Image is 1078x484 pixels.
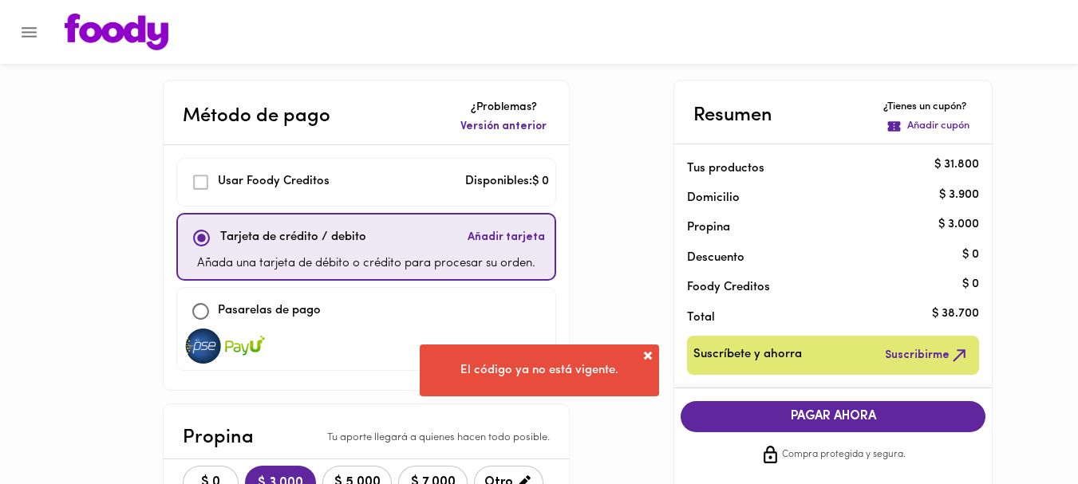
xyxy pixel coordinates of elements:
p: $ 3.000 [938,216,979,233]
p: Propina [687,219,954,236]
p: $ 3.900 [939,187,979,203]
p: $ 31.800 [934,157,979,174]
p: ¿Tienes un cupón? [883,100,973,115]
p: $ 0 [962,246,979,263]
span: Versión anterior [460,119,547,135]
span: Suscribirme [885,345,969,365]
button: Añadir tarjeta [464,221,548,255]
p: Descuento [687,250,744,266]
p: Propina [183,423,254,452]
p: Foody Creditos [687,279,954,296]
button: Suscribirme [882,342,973,368]
p: Domicilio [687,190,740,207]
span: PAGAR AHORA [697,409,969,424]
p: Disponibles: $ 0 [465,173,549,191]
span: Compra protegida y segura. [782,447,906,463]
button: PAGAR AHORA [681,401,985,432]
p: $ 38.700 [932,306,979,323]
span: El código ya no está vigente. [460,364,618,376]
p: Tu aporte llegará a quienes hacen todo posible. [327,431,550,446]
p: Añadir cupón [907,119,969,134]
img: logo.png [65,14,168,50]
img: visa [184,329,223,364]
p: Tarjeta de crédito / debito [220,229,366,247]
span: Suscríbete y ahorra [693,345,802,365]
p: Tus productos [687,160,954,177]
img: visa [225,329,265,364]
p: $ 0 [962,276,979,293]
span: Añadir tarjeta [468,230,545,246]
p: Resumen [693,101,772,130]
p: Pasarelas de pago [218,302,321,321]
iframe: Messagebird Livechat Widget [985,392,1062,468]
p: ¿Problemas? [457,100,550,116]
p: Usar Foody Creditos [218,173,330,191]
p: Añada una tarjeta de débito o crédito para procesar su orden. [197,255,535,273]
button: Añadir cupón [883,116,973,137]
p: Método de pago [183,102,330,131]
button: Versión anterior [457,116,550,138]
p: Total [687,309,954,326]
button: Menu [10,13,49,52]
